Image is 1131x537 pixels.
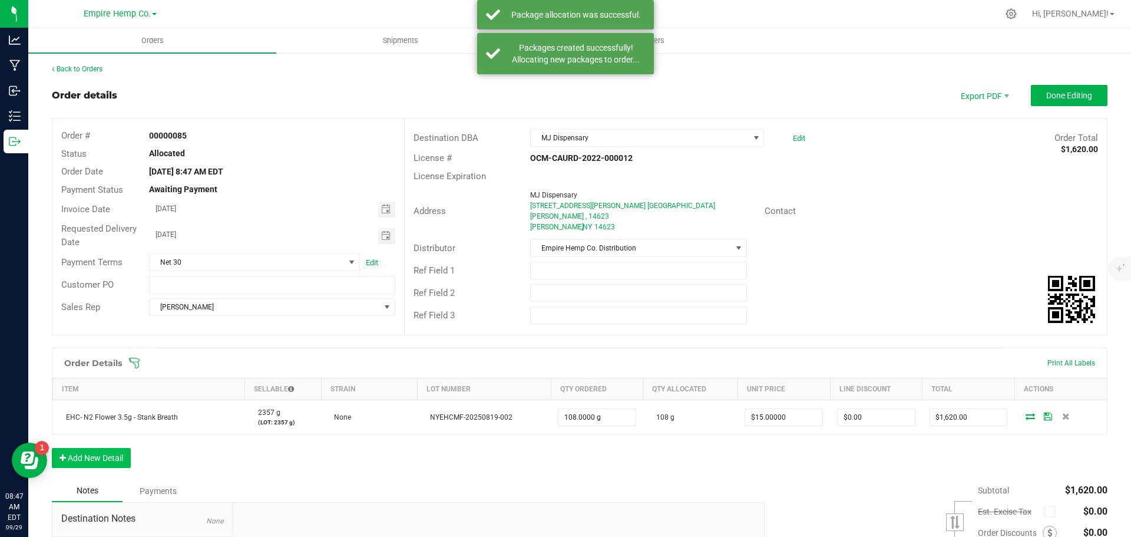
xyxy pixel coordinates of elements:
[1083,506,1107,517] span: $0.00
[745,409,822,426] input: 0
[1061,144,1098,154] strong: $1,620.00
[417,378,551,400] th: Lot Number
[414,243,455,253] span: Distributor
[5,523,23,532] p: 09/29
[61,223,137,248] span: Requested Delivery Date
[738,378,830,400] th: Unit Price
[61,149,87,159] span: Status
[276,28,524,53] a: Shipments
[830,378,922,400] th: Line Discount
[793,134,805,143] a: Edit
[61,257,123,268] span: Payment Terms
[978,507,1040,516] span: Est. Excise Tax
[378,228,395,244] span: Toggle calendar
[61,512,223,526] span: Destination Notes
[414,206,446,216] span: Address
[558,409,636,426] input: 0
[594,223,615,231] span: 14623
[61,185,123,195] span: Payment Status
[367,35,434,46] span: Shipments
[530,191,577,199] span: MJ Dispensary
[9,34,21,46] inline-svg: Analytics
[150,299,379,315] span: [PERSON_NAME]
[531,240,731,256] span: Empire Hemp Co. Distribution
[838,409,915,426] input: 0
[60,413,178,421] span: EHC- N2 Flower 3.5g - Stank Breath
[1004,8,1018,19] div: Manage settings
[149,149,185,158] strong: Allocated
[530,153,633,163] strong: OCM-CAURD-2022-000012
[650,413,674,421] span: 108 g
[414,133,478,143] span: Destination DBA
[52,480,123,502] div: Notes
[245,378,321,400] th: Sellable
[643,378,738,400] th: Qty Allocated
[84,9,151,19] span: Empire Hemp Co.
[531,130,749,146] span: MJ Dispensary
[1039,413,1057,420] span: Save Order Detail
[9,85,21,97] inline-svg: Inbound
[9,136,21,147] inline-svg: Outbound
[551,378,643,400] th: Qty Ordered
[1014,378,1107,400] th: Actions
[52,65,102,73] a: Back to Orders
[150,254,345,271] span: Net 30
[507,42,645,65] div: Packages created successfully! Allocating new packages to order...
[414,288,455,298] span: Ref Field 2
[930,409,1007,426] input: 0
[765,206,796,216] span: Contact
[52,88,117,103] div: Order details
[149,167,223,176] strong: [DATE] 8:47 AM EDT
[414,153,452,163] span: License #
[9,60,21,71] inline-svg: Manufacturing
[61,166,103,177] span: Order Date
[1031,85,1107,106] button: Done Editing
[52,448,131,468] button: Add New Detail
[1057,413,1074,420] span: Delete Order Detail
[1032,9,1109,18] span: Hi, [PERSON_NAME]!
[9,110,21,122] inline-svg: Inventory
[149,185,217,194] strong: Awaiting Payment
[53,378,245,400] th: Item
[1054,133,1098,143] span: Order Total
[206,517,223,525] span: None
[252,408,280,417] span: 2357 g
[414,171,486,182] span: License Expiration
[64,358,122,368] h1: Order Details
[61,130,90,141] span: Order #
[414,265,455,276] span: Ref Field 1
[1065,485,1107,496] span: $1,620.00
[378,201,395,218] span: Toggle calendar
[321,378,417,400] th: Strain
[328,413,351,421] span: None
[414,310,455,321] span: Ref Field 3
[581,223,583,231] span: ,
[12,443,47,478] iframe: Resource center
[1048,276,1095,323] img: Scan me!
[507,9,645,21] div: Package allocation was successful.
[424,413,512,421] span: NYEHCMF-20250819-002
[530,202,715,220] span: [STREET_ADDRESS][PERSON_NAME] [GEOGRAPHIC_DATA][PERSON_NAME] , 14623
[125,35,180,46] span: Orders
[149,131,187,140] strong: 00000085
[5,491,23,523] p: 08:47 AM EDT
[61,302,100,312] span: Sales Rep
[530,223,584,231] span: [PERSON_NAME]
[252,418,314,427] p: (LOT: 2357 g)
[61,204,110,215] span: Invoice Date
[123,480,193,502] div: Payments
[583,223,592,231] span: NY
[1048,276,1095,323] qrcode: 00000085
[366,258,378,267] a: Edit
[922,378,1015,400] th: Total
[948,85,1019,106] li: Export PDF
[1044,504,1060,520] span: Calculate excise tax
[35,441,49,455] iframe: Resource center unread badge
[978,486,1009,495] span: Subtotal
[61,279,114,290] span: Customer PO
[28,28,276,53] a: Orders
[1046,91,1092,100] span: Done Editing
